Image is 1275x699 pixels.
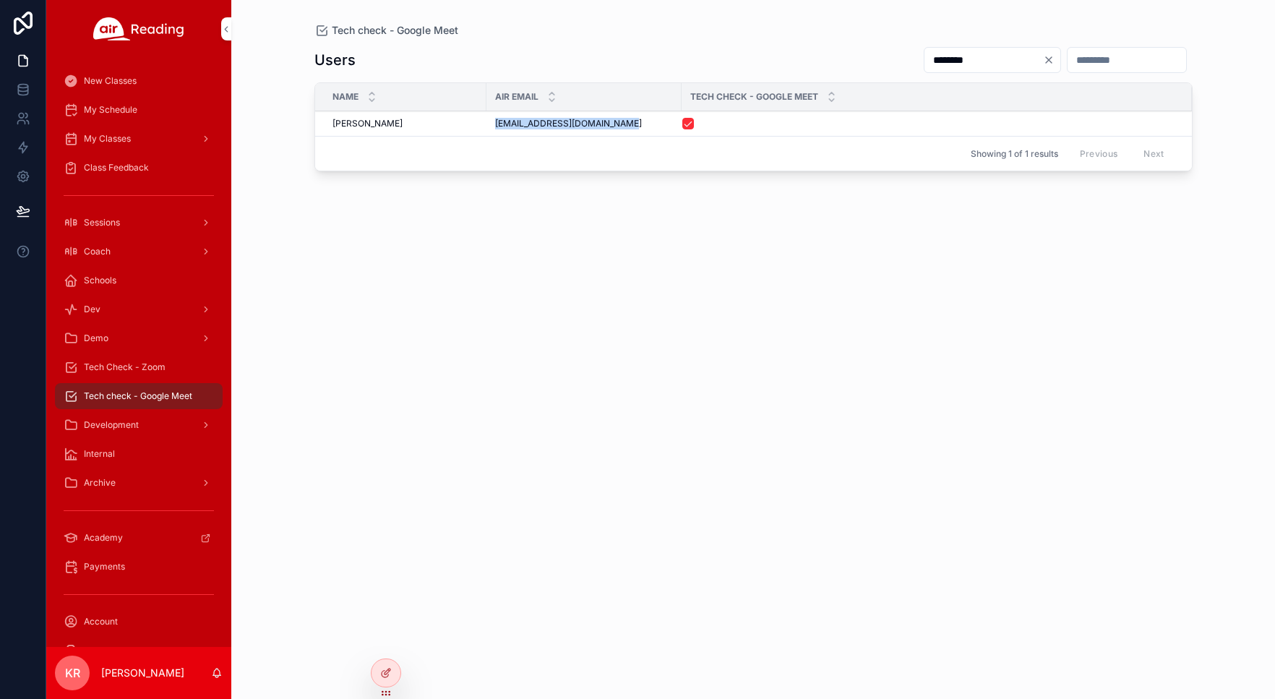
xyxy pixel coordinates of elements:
[84,448,115,460] span: Internal
[84,104,137,116] span: My Schedule
[690,91,818,103] span: Tech Check - Google Meet
[55,441,223,467] a: Internal
[55,609,223,635] a: Account
[84,532,123,544] span: Academy
[495,118,642,129] span: [EMAIL_ADDRESS][DOMAIN_NAME]
[495,91,538,103] span: Air Email
[84,75,137,87] span: New Classes
[84,333,108,344] span: Demo
[55,155,223,181] a: Class Feedback
[55,554,223,580] a: Payments
[101,666,184,680] p: [PERSON_NAME]
[55,296,223,322] a: Dev
[84,616,118,627] span: Account
[55,97,223,123] a: My Schedule
[84,304,100,315] span: Dev
[84,361,166,373] span: Tech Check - Zoom
[84,477,116,489] span: Archive
[971,148,1058,160] span: Showing 1 of 1 results
[55,68,223,94] a: New Classes
[1043,54,1060,66] button: Clear
[84,419,139,431] span: Development
[55,126,223,152] a: My Classes
[55,210,223,236] a: Sessions
[55,525,223,551] a: Academy
[84,133,131,145] span: My Classes
[84,275,116,286] span: Schools
[84,645,177,656] span: Substitute Applications
[55,383,223,409] a: Tech check - Google Meet
[314,23,458,38] a: Tech check - Google Meet
[84,162,149,173] span: Class Feedback
[65,664,80,682] span: KR
[84,246,111,257] span: Coach
[55,470,223,496] a: Archive
[332,91,359,103] span: Name
[84,561,125,573] span: Payments
[46,58,231,647] div: scrollable content
[93,17,184,40] img: App logo
[55,354,223,380] a: Tech Check - Zoom
[314,50,356,70] h1: Users
[332,118,403,129] span: [PERSON_NAME]
[332,23,458,38] span: Tech check - Google Meet
[55,325,223,351] a: Demo
[84,217,120,228] span: Sessions
[55,638,223,664] a: Substitute Applications
[84,390,192,402] span: Tech check - Google Meet
[55,267,223,293] a: Schools
[55,239,223,265] a: Coach
[55,412,223,438] a: Development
